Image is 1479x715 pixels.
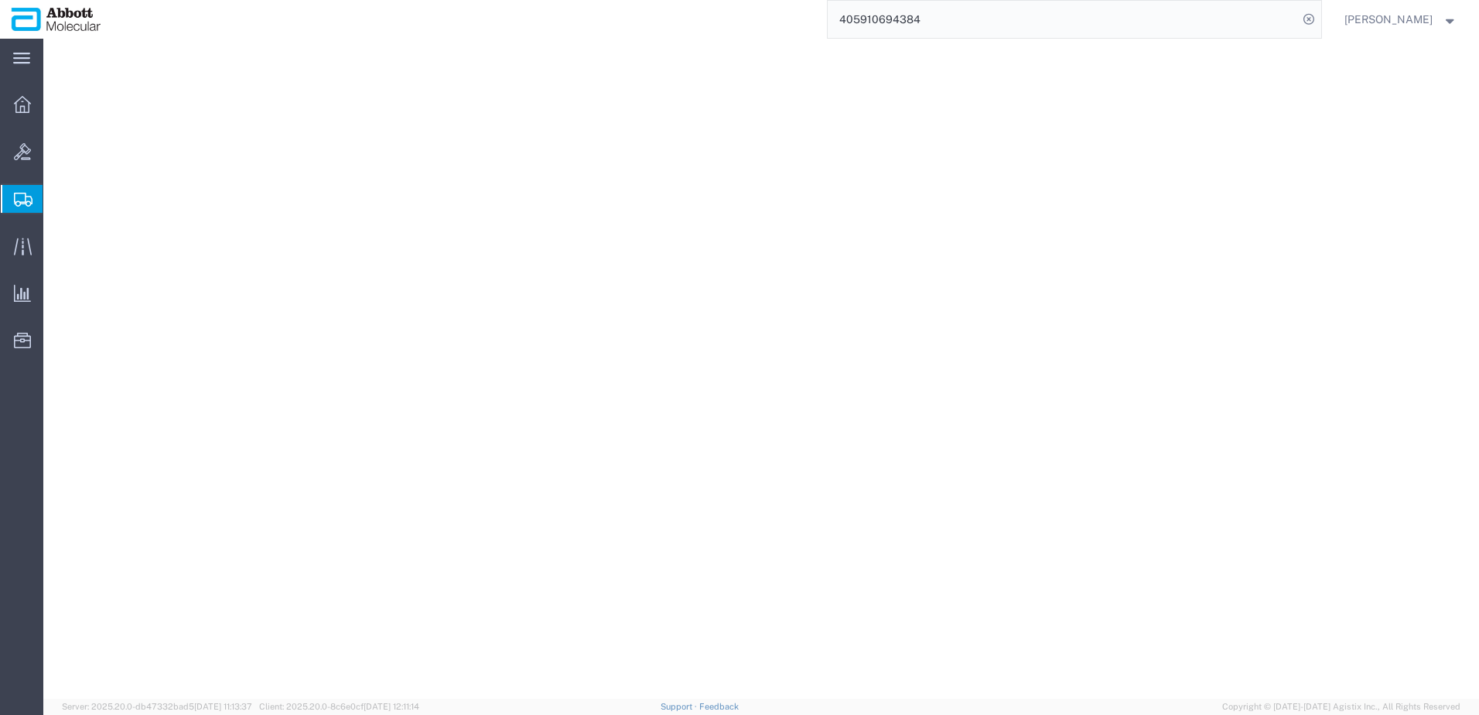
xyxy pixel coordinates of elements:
span: Raza Khan [1344,11,1433,28]
iframe: FS Legacy Container [43,39,1479,699]
span: [DATE] 11:13:37 [194,702,252,711]
span: Server: 2025.20.0-db47332bad5 [62,702,252,711]
input: Search for shipment number, reference number [828,1,1298,38]
span: [DATE] 12:11:14 [364,702,419,711]
a: Support [661,702,699,711]
img: logo [11,8,101,31]
span: Client: 2025.20.0-8c6e0cf [259,702,419,711]
span: Copyright © [DATE]-[DATE] Agistix Inc., All Rights Reserved [1222,700,1460,713]
button: [PERSON_NAME] [1344,10,1458,29]
a: Feedback [699,702,739,711]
